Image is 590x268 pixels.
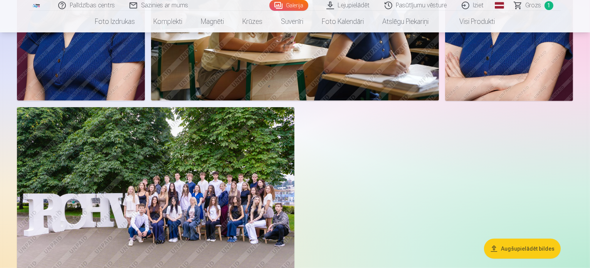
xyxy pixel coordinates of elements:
[86,11,145,32] a: Foto izdrukas
[484,239,561,259] button: Augšupielādēt bildes
[192,11,234,32] a: Magnēti
[526,1,541,10] span: Grozs
[373,11,438,32] a: Atslēgu piekariņi
[545,1,553,10] span: 1
[272,11,313,32] a: Suvenīri
[145,11,192,32] a: Komplekti
[313,11,373,32] a: Foto kalendāri
[32,3,41,8] img: /fa1
[438,11,504,32] a: Visi produkti
[234,11,272,32] a: Krūzes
